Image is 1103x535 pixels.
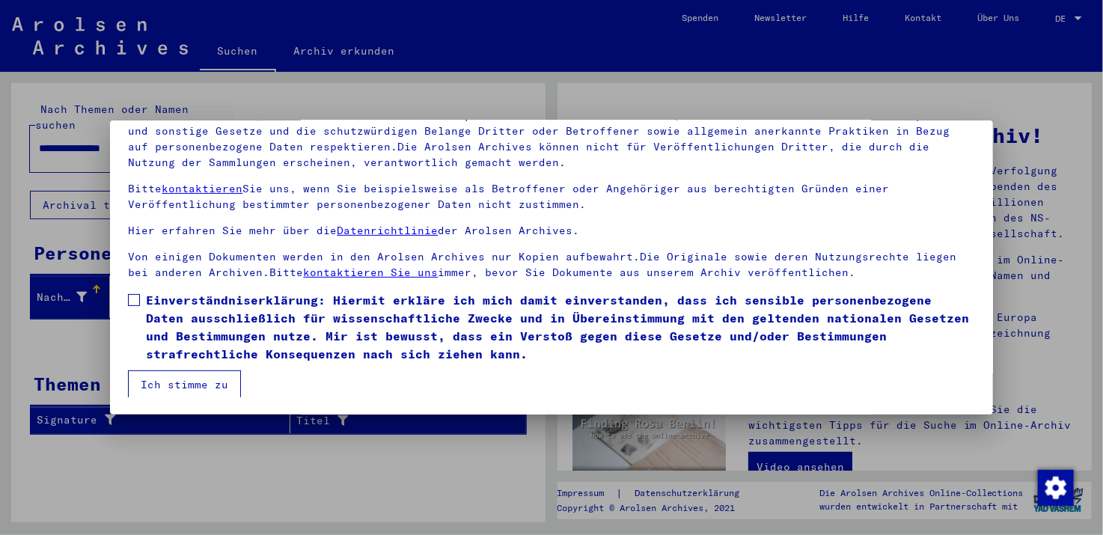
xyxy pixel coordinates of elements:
a: kontaktieren Sie uns [303,266,438,279]
img: Zustimmung ändern [1038,470,1074,506]
button: Ich stimme zu [128,370,241,399]
span: Einverständniserklärung: Hiermit erkläre ich mich damit einverstanden, dass ich sensible personen... [146,291,974,363]
a: kontaktieren [162,182,242,195]
div: Zustimmung ändern [1037,469,1073,505]
p: Bitte Sie uns, wenn Sie beispielsweise als Betroffener oder Angehöriger aus berechtigten Gründen ... [128,181,974,213]
p: Hier erfahren Sie mehr über die der Arolsen Archives. [128,223,974,239]
a: Datenrichtlinie [337,224,438,237]
p: Bitte beachten Sie, dass dieses Portal über NS - Verfolgte sensible Daten zu identifizierten oder... [128,92,974,171]
p: Von einigen Dokumenten werden in den Arolsen Archives nur Kopien aufbewahrt.Die Originale sowie d... [128,249,974,281]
